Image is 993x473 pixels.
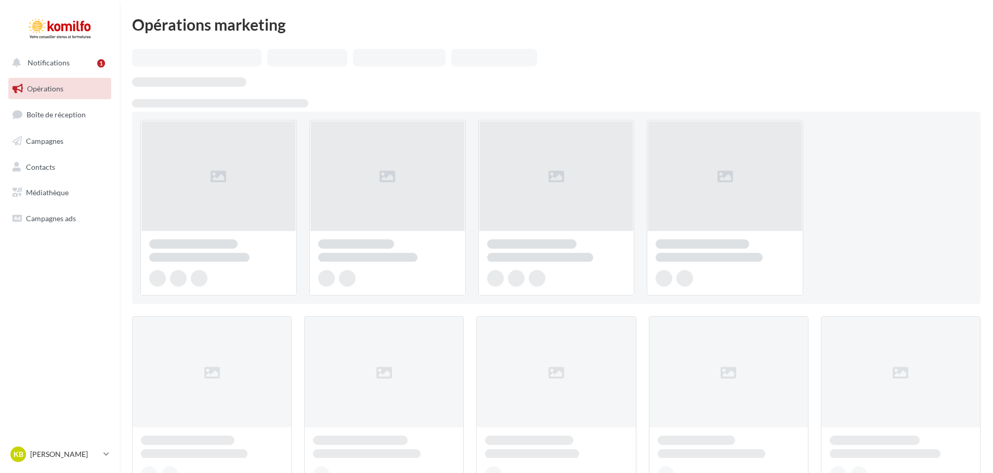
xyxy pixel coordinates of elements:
span: Contacts [26,162,55,171]
span: Médiathèque [26,188,69,197]
span: Campagnes [26,137,63,145]
span: Boîte de réception [27,110,86,119]
a: Médiathèque [6,182,113,204]
button: Notifications 1 [6,52,109,74]
a: KB [PERSON_NAME] [8,444,111,464]
a: Boîte de réception [6,103,113,126]
a: Campagnes [6,130,113,152]
div: 1 [97,59,105,67]
span: Notifications [28,58,70,67]
a: Campagnes ads [6,208,113,229]
span: KB [14,449,23,460]
p: [PERSON_NAME] [30,449,99,460]
a: Opérations [6,78,113,100]
a: Contacts [6,156,113,178]
span: Opérations [27,84,63,93]
span: Campagnes ads [26,214,76,223]
div: Opérations marketing [132,17,981,32]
